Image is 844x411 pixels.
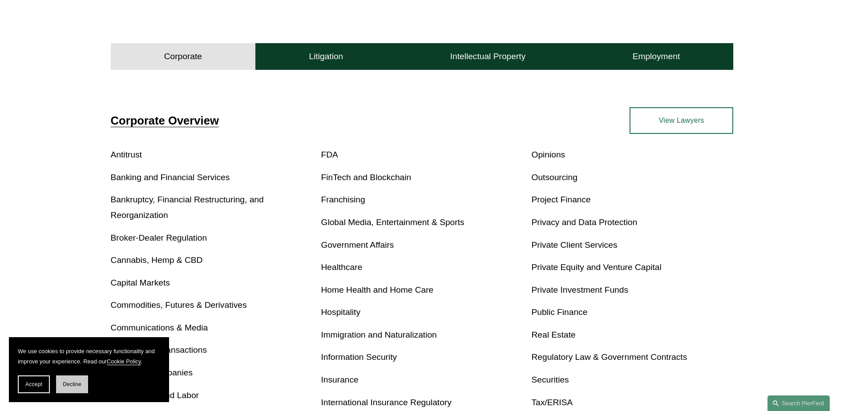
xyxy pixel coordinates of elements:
[531,173,577,182] a: Outsourcing
[107,358,141,365] a: Cookie Policy
[531,352,687,362] a: Regulatory Law & Government Contracts
[321,330,437,339] a: Immigration and Naturalization
[531,240,617,250] a: Private Client Services
[321,262,363,272] a: Healthcare
[531,195,590,204] a: Project Finance
[25,381,42,387] span: Accept
[531,398,573,407] a: Tax/ERISA
[531,307,587,317] a: Public Finance
[531,150,565,159] a: Opinions
[321,285,434,294] a: Home Health and Home Care
[321,195,365,204] a: Franchising
[321,307,361,317] a: Hospitality
[111,195,264,220] a: Bankruptcy, Financial Restructuring, and Reorganization
[767,395,830,411] a: Search this site
[630,107,733,134] a: View Lawyers
[321,240,394,250] a: Government Affairs
[18,346,160,367] p: We use cookies to provide necessary functionality and improve your experience. Read our .
[450,51,526,62] h4: Intellectual Property
[321,398,452,407] a: International Insurance Regulatory
[321,173,412,182] a: FinTech and Blockchain
[111,233,207,242] a: Broker-Dealer Regulation
[531,375,569,384] a: Securities
[9,337,169,402] section: Cookie banner
[164,51,202,62] h4: Corporate
[56,375,88,393] button: Decline
[321,352,397,362] a: Information Security
[531,262,661,272] a: Private Equity and Venture Capital
[633,51,680,62] h4: Employment
[321,150,338,159] a: FDA
[321,375,359,384] a: Insurance
[321,218,464,227] a: Global Media, Entertainment & Sports
[531,285,628,294] a: Private Investment Funds
[111,323,208,332] a: Communications & Media
[111,300,247,310] a: Commodities, Futures & Derivatives
[111,278,170,287] a: Capital Markets
[18,375,50,393] button: Accept
[111,150,142,159] a: Antitrust
[309,51,343,62] h4: Litigation
[63,381,81,387] span: Decline
[111,391,199,400] a: Employment and Labor
[531,330,575,339] a: Real Estate
[111,255,203,265] a: Cannabis, Hemp & CBD
[111,114,219,127] a: Corporate Overview
[531,218,637,227] a: Privacy and Data Protection
[111,173,230,182] a: Banking and Financial Services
